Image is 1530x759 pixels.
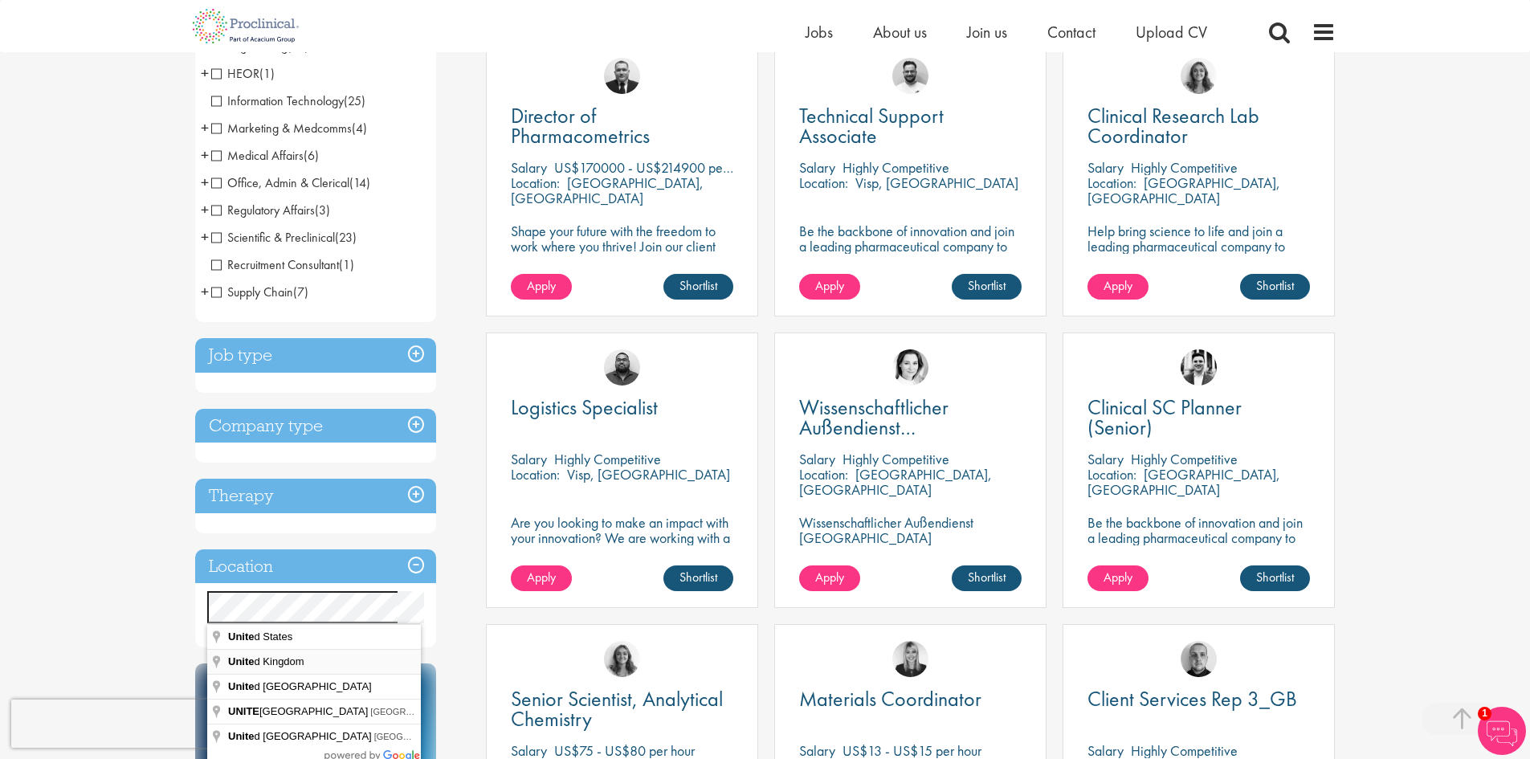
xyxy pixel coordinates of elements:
[1136,22,1207,43] a: Upload CV
[211,229,335,246] span: Scientific & Preclinical
[1087,106,1310,146] a: Clinical Research Lab Coordinator
[604,349,640,386] a: Ashley Bennett
[1181,641,1217,677] img: Harry Budge
[1181,349,1217,386] img: Edward Little
[1478,707,1526,755] img: Chatbot
[201,198,209,222] span: +
[663,565,733,591] a: Shortlist
[259,65,275,82] span: (1)
[1087,398,1310,438] a: Clinical SC Planner (Senior)
[511,223,733,284] p: Shape your future with the freedom to work where you thrive! Join our client with this Director p...
[527,277,556,294] span: Apply
[527,569,556,586] span: Apply
[211,65,259,82] span: HEOR
[892,58,928,94] a: Emile De Beer
[799,465,992,499] p: [GEOGRAPHIC_DATA], [GEOGRAPHIC_DATA]
[352,120,367,137] span: (4)
[211,147,304,164] span: Medical Affairs
[892,349,928,386] img: Greta Prestel
[228,730,374,742] span: d [GEOGRAPHIC_DATA]
[799,394,993,461] span: Wissenschaftlicher Außendienst [GEOGRAPHIC_DATA]
[344,92,365,109] span: (25)
[855,173,1018,192] p: Visp, [GEOGRAPHIC_DATA]
[211,256,354,273] span: Recruitment Consultant
[511,173,560,192] span: Location:
[1087,173,1136,192] span: Location:
[1087,465,1280,499] p: [GEOGRAPHIC_DATA], [GEOGRAPHIC_DATA]
[815,277,844,294] span: Apply
[201,143,209,167] span: +
[374,732,757,741] span: [GEOGRAPHIC_DATA], [GEOGRAPHIC_DATA], [GEOGRAPHIC_DATA], [GEOGRAPHIC_DATA]
[228,655,307,667] span: d Kingdom
[211,120,367,137] span: Marketing & Medcomms
[843,450,949,468] p: Highly Competitive
[1131,450,1238,468] p: Highly Competitive
[952,565,1022,591] a: Shortlist
[228,705,259,717] span: UNITE
[211,284,308,300] span: Supply Chain
[511,689,733,729] a: Senior Scientist, Analytical Chemistry
[511,398,733,418] a: Logistics Specialist
[211,174,370,191] span: Office, Admin & Clerical
[511,158,547,177] span: Salary
[211,229,357,246] span: Scientific & Preclinical
[211,174,349,191] span: Office, Admin & Clerical
[511,102,650,149] span: Director of Pharmacometrics
[228,705,370,717] span: [GEOGRAPHIC_DATA]
[892,641,928,677] img: Janelle Jones
[663,274,733,300] a: Shortlist
[211,256,339,273] span: Recruitment Consultant
[304,147,319,164] span: (6)
[211,284,293,300] span: Supply Chain
[511,515,733,591] p: Are you looking to make an impact with your innovation? We are working with a well-established ph...
[799,274,860,300] a: Apply
[799,565,860,591] a: Apply
[228,655,255,667] span: Unite
[1087,689,1310,709] a: Client Services Rep 3_GB
[201,225,209,249] span: +
[554,450,661,468] p: Highly Competitive
[1087,158,1124,177] span: Salary
[211,92,365,109] span: Information Technology
[799,515,1022,545] p: Wissenschaftlicher Außendienst [GEOGRAPHIC_DATA]
[201,280,209,304] span: +
[554,158,766,177] p: US$170000 - US$214900 per annum
[1087,515,1310,576] p: Be the backbone of innovation and join a leading pharmaceutical company to help keep life-changin...
[604,58,640,94] img: Jakub Hanas
[211,147,319,164] span: Medical Affairs
[228,680,255,692] span: Unite
[511,450,547,468] span: Salary
[1087,102,1259,149] span: Clinical Research Lab Coordinator
[604,641,640,677] img: Jackie Cerchio
[339,256,354,273] span: (1)
[349,174,370,191] span: (14)
[1181,58,1217,94] img: Jackie Cerchio
[195,479,436,513] div: Therapy
[873,22,927,43] span: About us
[228,680,374,692] span: d [GEOGRAPHIC_DATA]
[799,685,981,712] span: Materials Coordinator
[967,22,1007,43] a: Join us
[370,707,656,716] span: [GEOGRAPHIC_DATA], [GEOGRAPHIC_DATA], [GEOGRAPHIC_DATA]
[1087,173,1280,207] p: [GEOGRAPHIC_DATA], [GEOGRAPHIC_DATA]
[511,394,658,421] span: Logistics Specialist
[511,465,560,484] span: Location:
[195,338,436,373] h3: Job type
[1087,450,1124,468] span: Salary
[799,106,1022,146] a: Technical Support Associate
[1087,465,1136,484] span: Location:
[315,202,330,218] span: (3)
[195,409,436,443] h3: Company type
[806,22,833,43] a: Jobs
[1047,22,1095,43] a: Contact
[1087,685,1297,712] span: Client Services Rep 3_GB
[799,102,944,149] span: Technical Support Associate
